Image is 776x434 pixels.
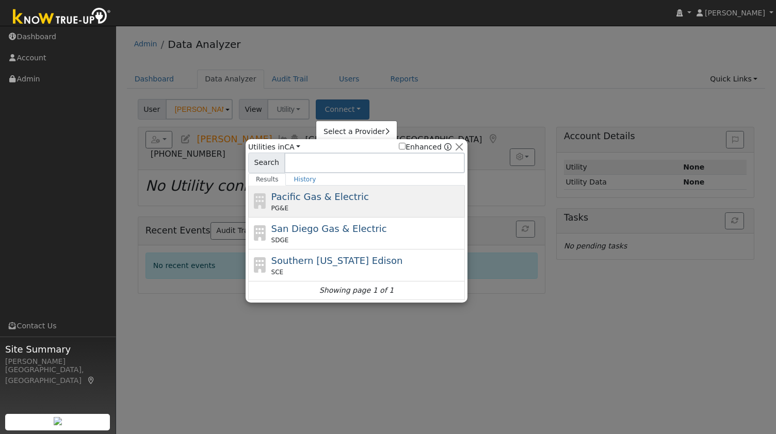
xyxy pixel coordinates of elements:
[5,342,110,356] span: Site Summary
[271,255,403,266] span: Southern [US_STATE] Edison
[316,125,397,139] a: Select a Provider
[705,9,765,17] span: [PERSON_NAME]
[87,376,96,385] a: Map
[271,204,288,213] span: PG&E
[399,143,406,149] input: Enhanced
[271,223,387,234] span: San Diego Gas & Electric
[248,153,285,173] span: Search
[399,142,451,153] span: Show enhanced providers
[54,417,62,425] img: retrieve
[271,191,369,202] span: Pacific Gas & Electric
[5,356,110,367] div: [PERSON_NAME]
[248,173,286,186] a: Results
[284,143,300,151] a: CA
[319,285,394,296] i: Showing page 1 of 1
[286,173,324,186] a: History
[271,268,284,277] span: SCE
[248,142,300,153] span: Utilities in
[444,143,451,151] a: Enhanced Providers
[271,236,289,245] span: SDGE
[5,364,110,386] div: [GEOGRAPHIC_DATA], [GEOGRAPHIC_DATA]
[399,142,442,153] label: Enhanced
[8,6,116,29] img: Know True-Up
